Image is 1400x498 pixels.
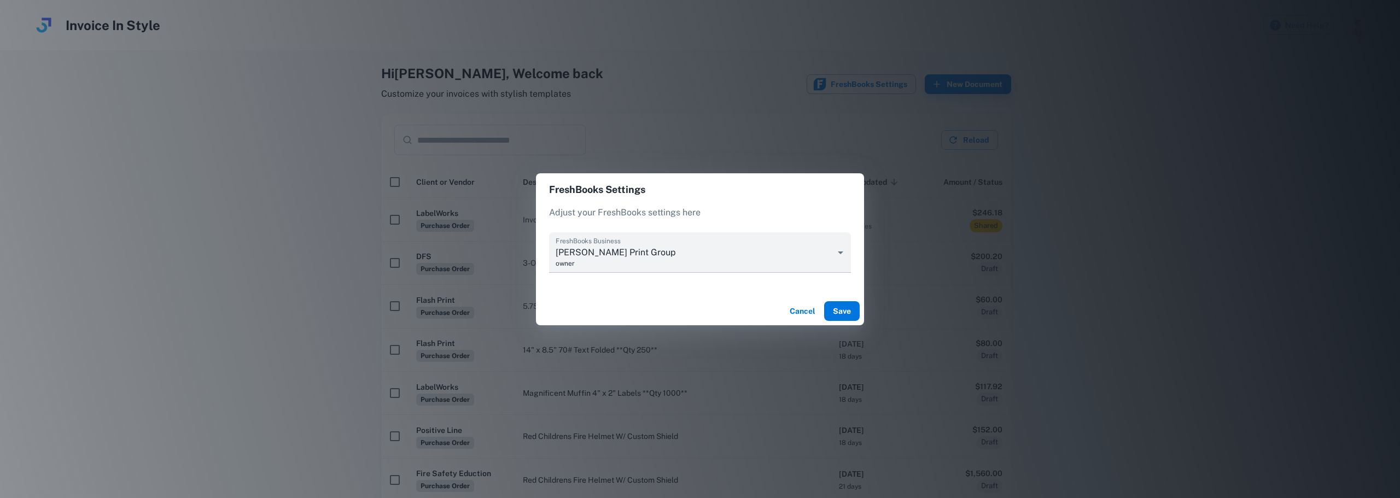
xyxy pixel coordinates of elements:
p: Adjust your FreshBooks settings here [549,206,851,219]
div: [PERSON_NAME] Print Groupowner [549,232,851,273]
label: FreshBooks Business [556,236,621,245]
button: Save [824,301,860,321]
h2: FreshBooks Settings [536,173,864,206]
span: owner [556,259,833,268]
span: [PERSON_NAME] Print Group [556,246,833,259]
button: Cancel [785,301,820,321]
